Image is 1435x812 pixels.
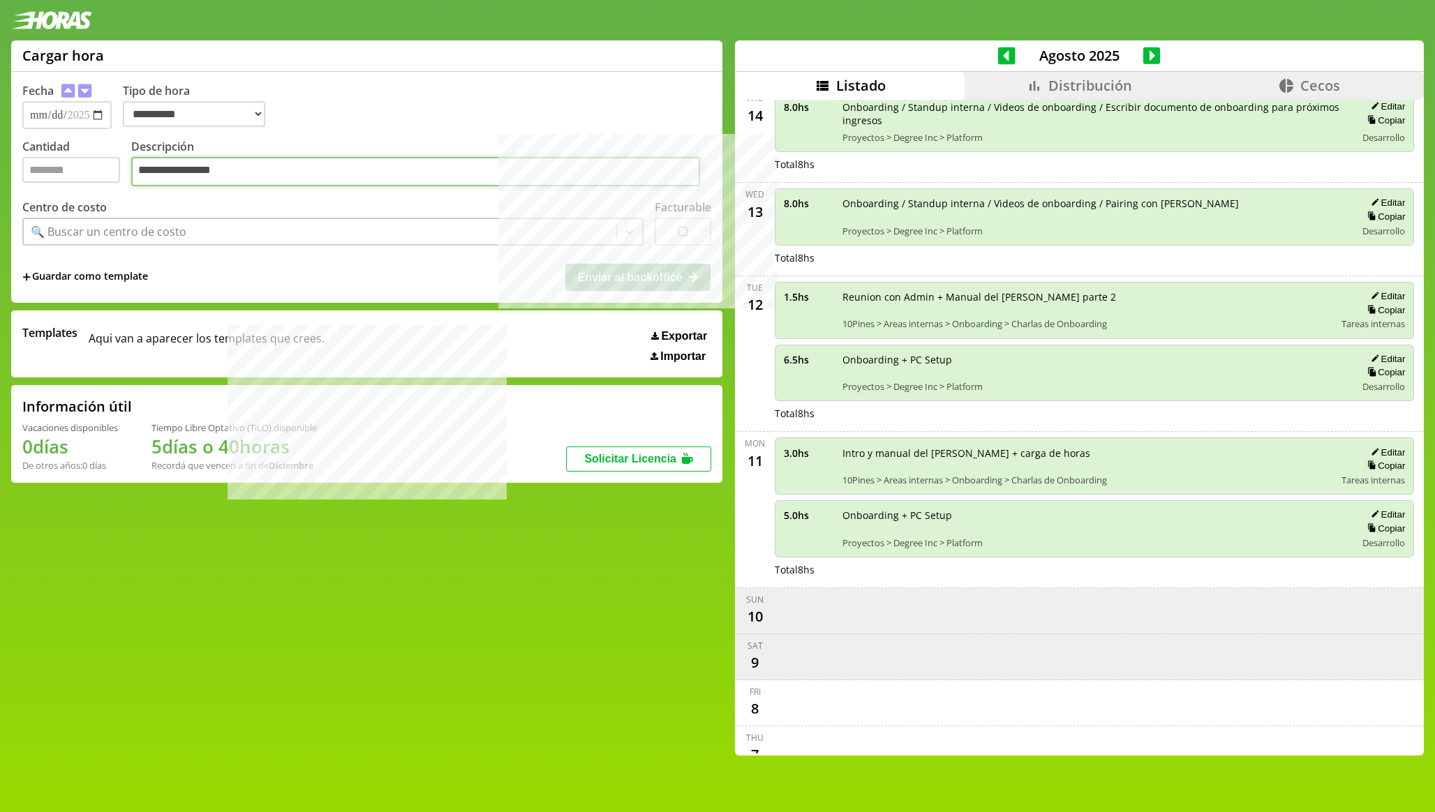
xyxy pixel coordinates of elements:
label: Facturable [655,200,711,215]
span: Onboarding / Standup interna / Videos de onboarding / Escribir documento de onboarding para próxi... [842,100,1347,127]
div: 13 [744,200,766,223]
div: Mon [745,437,765,449]
button: Copiar [1363,522,1405,534]
div: Thu [746,732,764,744]
div: De otros años: 0 días [22,459,118,472]
textarea: Descripción [131,157,700,186]
div: 8 [744,698,766,720]
span: Agosto 2025 [1016,46,1143,65]
span: Tareas internas [1341,474,1405,486]
span: Proyectos > Degree Inc > Platform [842,380,1347,393]
span: Listado [836,76,886,95]
span: Solicitar Licencia [584,453,676,465]
span: 6.5 hs [784,353,833,366]
button: Editar [1367,100,1405,112]
button: Editar [1367,509,1405,520]
label: Cantidad [22,139,131,190]
span: Onboarding + PC Setup [842,353,1347,366]
button: Copiar [1363,304,1405,316]
span: Onboarding / Standup interna / Videos de onboarding / Pairing con [PERSON_NAME] [842,197,1347,210]
span: 8.0 hs [784,197,833,210]
div: scrollable content [735,100,1424,754]
div: 7 [744,744,766,766]
h1: 5 días o 40 horas [151,434,317,459]
span: Desarrollo [1362,380,1405,393]
span: Exportar [661,330,707,343]
img: logotipo [11,11,92,29]
button: Copiar [1363,366,1405,378]
button: Solicitar Licencia [566,446,711,472]
button: Exportar [647,329,711,343]
button: Editar [1367,290,1405,302]
div: 🔍 Buscar un centro de costo [31,224,186,239]
span: Desarrollo [1362,225,1405,237]
span: Aqui van a aparecer los templates que crees. [89,325,325,363]
span: Reunion con Admin + Manual del [PERSON_NAME] parte 2 [842,290,1332,303]
button: Editar [1367,353,1405,365]
button: Copiar [1363,211,1405,223]
div: Total 8 hs [775,158,1415,171]
div: 9 [744,652,766,674]
h2: Información útil [22,397,132,416]
span: Intro y manual del [PERSON_NAME] + carga de horas [842,446,1332,460]
button: Copiar [1363,460,1405,472]
span: Templates [22,325,77,340]
input: Cantidad [22,157,120,183]
div: 11 [744,449,766,472]
label: Descripción [131,139,711,190]
span: Proyectos > Degree Inc > Platform [842,536,1347,549]
span: 5.0 hs [784,509,833,522]
span: + [22,269,31,285]
span: 1.5 hs [784,290,833,303]
span: Desarrollo [1362,131,1405,144]
span: Onboarding + PC Setup [842,509,1347,522]
span: Proyectos > Degree Inc > Platform [842,131,1347,144]
span: +Guardar como template [22,269,148,285]
span: Cecos [1300,76,1340,95]
span: Distribución [1048,76,1132,95]
span: Proyectos > Degree Inc > Platform [842,225,1347,237]
span: 10Pines > Areas internas > Onboarding > Charlas de Onboarding [842,317,1332,330]
div: Recordá que vencen a fin de [151,459,317,472]
label: Fecha [22,83,54,98]
div: Tiempo Libre Optativo (TiLO) disponible [151,421,317,434]
label: Centro de costo [22,200,107,215]
div: Tue [747,282,763,294]
span: 10Pines > Areas internas > Onboarding > Charlas de Onboarding [842,474,1332,486]
h1: 0 días [22,434,118,459]
div: Total 8 hs [775,563,1415,576]
span: Importar [660,350,706,363]
button: Editar [1367,446,1405,458]
span: Desarrollo [1362,536,1405,549]
div: Total 8 hs [775,251,1415,264]
div: Vacaciones disponibles [22,421,118,434]
div: 10 [744,606,766,628]
b: Diciembre [269,459,313,472]
button: Editar [1367,197,1405,209]
button: Copiar [1363,114,1405,126]
div: 12 [744,294,766,316]
div: Sun [746,594,764,606]
label: Tipo de hora [123,83,276,129]
div: Sat [748,640,763,652]
div: Wed [745,188,764,200]
h1: Cargar hora [22,46,104,65]
span: Tareas internas [1341,317,1405,330]
div: Total 8 hs [775,407,1415,420]
div: 14 [744,104,766,126]
span: 3.0 hs [784,446,833,460]
div: Fri [750,686,761,698]
select: Tipo de hora [123,101,265,127]
span: 8.0 hs [784,100,833,114]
